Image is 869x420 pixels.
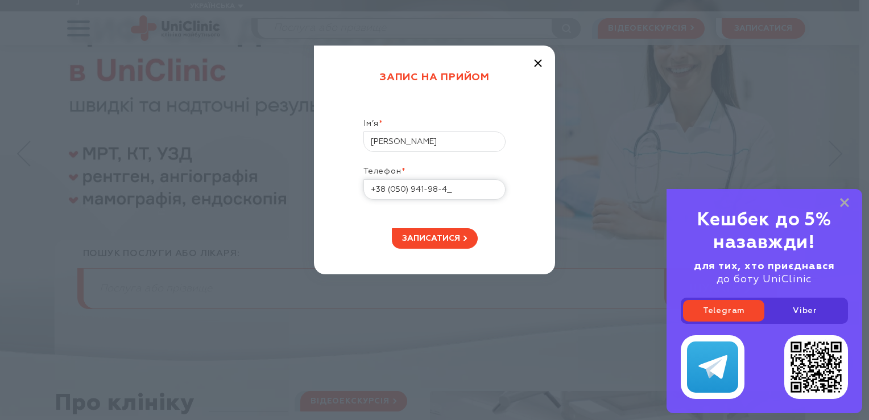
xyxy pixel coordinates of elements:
a: Viber [764,300,846,322]
button: записатися [392,228,478,249]
span: записатися [402,234,460,242]
div: Кешбек до 5% назавжди! [681,209,848,254]
b: для тих, хто приєднався [694,261,835,271]
div: до боту UniClinic [681,260,848,286]
label: Ім’я [363,118,506,131]
input: +38 (0__) ___-__-__ [363,179,506,200]
label: Телефон [363,166,506,179]
div: Запис на прийом [340,71,529,93]
a: Telegram [683,300,764,322]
